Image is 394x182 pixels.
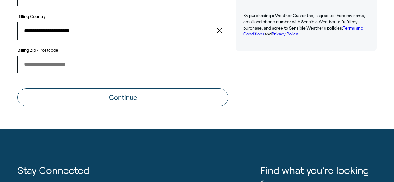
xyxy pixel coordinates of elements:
[243,13,369,37] p: By purchasing a Weather Guarantee, I agree to share my name, email and phone number with Sensible...
[272,31,298,36] a: Privacy Policy
[17,47,228,54] label: Billing Zip / Postcode
[17,14,46,20] label: Billing Country
[215,22,228,40] button: clear value
[17,164,250,178] h1: Stay Connected
[17,88,228,106] button: Continue
[236,61,377,105] iframe: Customer reviews powered by Trustpilot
